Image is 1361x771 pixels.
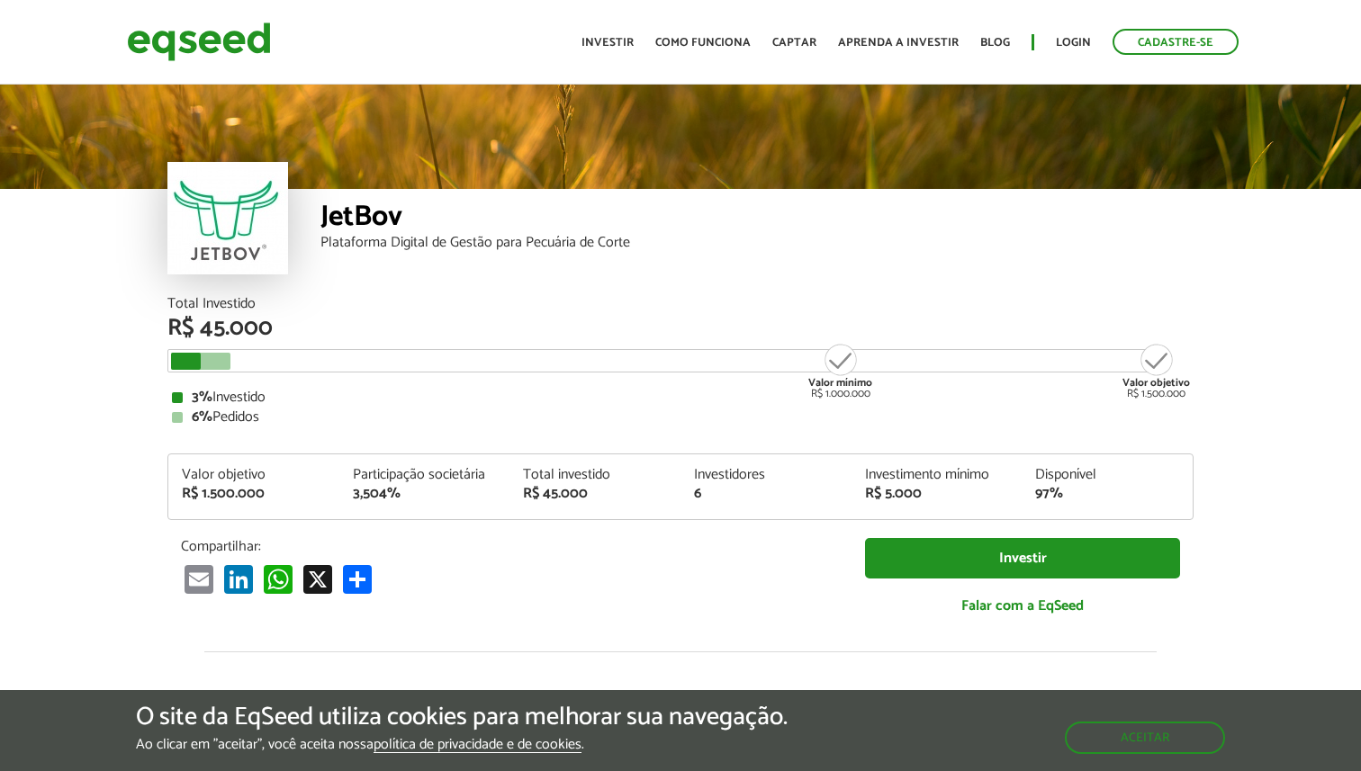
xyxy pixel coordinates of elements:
strong: 6% [192,405,212,429]
a: WhatsApp [260,564,296,594]
div: R$ 1.500.000 [1122,342,1190,399]
a: Captar [772,37,816,49]
a: Falar com a EqSeed [865,587,1180,624]
div: Investimento mínimo [865,468,1009,482]
a: política de privacidade e de cookies [374,738,581,753]
div: Total investido [523,468,667,482]
div: Plataforma Digital de Gestão para Pecuária de Corte [320,236,1194,250]
a: Como funciona [655,37,751,49]
p: Ao clicar em "aceitar", você aceita nossa . [136,736,788,753]
div: R$ 45.000 [167,317,1194,340]
a: X [300,564,336,594]
a: Blog [980,37,1010,49]
a: Login [1056,37,1091,49]
a: LinkedIn [221,564,257,594]
div: Investido [172,390,1189,405]
div: 6 [694,487,838,501]
a: Aprenda a investir [838,37,959,49]
div: Disponível [1035,468,1179,482]
div: Valor objetivo [182,468,326,482]
div: 97% [1035,487,1179,501]
p: Compartilhar: [181,538,838,555]
a: Investir [581,37,634,49]
div: R$ 1.500.000 [182,487,326,501]
strong: 3% [192,385,212,409]
div: Investidores [694,468,838,482]
div: Participação societária [353,468,497,482]
a: Cadastre-se [1113,29,1239,55]
strong: Valor mínimo [808,374,872,391]
strong: Valor objetivo [1122,374,1190,391]
div: R$ 1.000.000 [807,342,874,399]
h5: O site da EqSeed utiliza cookies para melhorar sua navegação. [136,704,788,731]
div: R$ 5.000 [865,487,1009,501]
div: Pedidos [172,410,1189,425]
img: EqSeed [127,18,271,66]
a: Compartilhar [339,564,375,594]
div: Total Investido [167,297,1194,311]
div: JetBov [320,202,1194,236]
a: Investir [865,538,1180,578]
a: Email [181,564,217,594]
div: 3,504% [353,487,497,501]
div: R$ 45.000 [523,487,667,501]
button: Aceitar [1065,722,1225,754]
